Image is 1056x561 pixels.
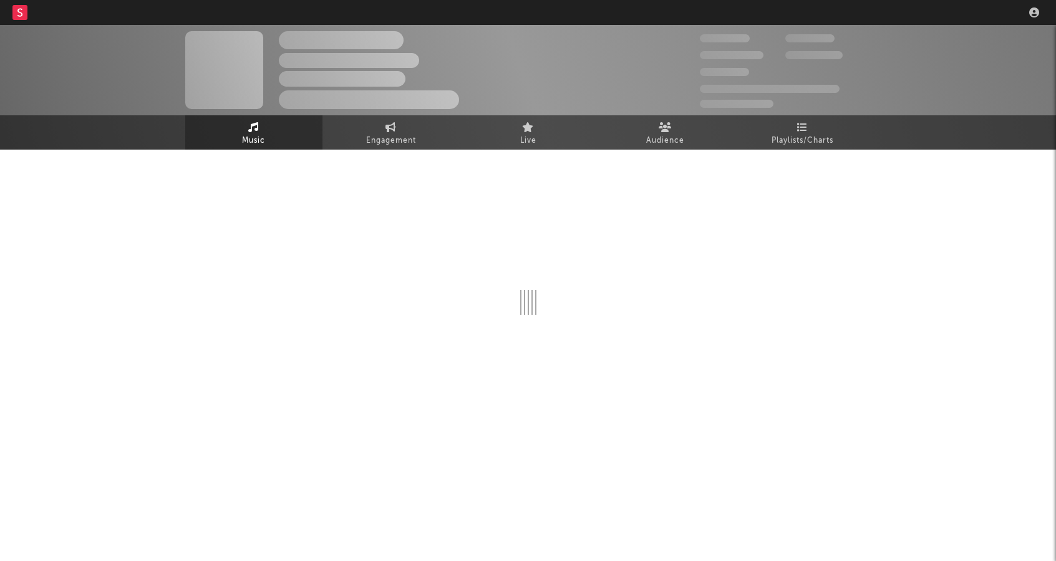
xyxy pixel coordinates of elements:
[646,133,684,148] span: Audience
[734,115,871,150] a: Playlists/Charts
[597,115,734,150] a: Audience
[700,68,749,76] span: 100,000
[700,85,840,93] span: 50,000,000 Monthly Listeners
[242,133,265,148] span: Music
[520,133,536,148] span: Live
[700,34,750,42] span: 300,000
[185,115,322,150] a: Music
[460,115,597,150] a: Live
[785,34,835,42] span: 100,000
[785,51,843,59] span: 1,000,000
[700,51,763,59] span: 50,000,000
[322,115,460,150] a: Engagement
[366,133,416,148] span: Engagement
[700,100,773,108] span: Jump Score: 85.0
[772,133,833,148] span: Playlists/Charts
